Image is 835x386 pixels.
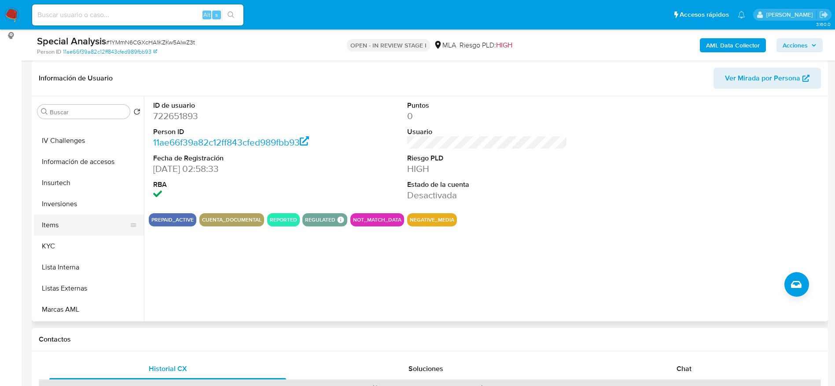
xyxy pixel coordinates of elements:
[407,163,568,175] dd: HIGH
[714,68,821,89] button: Ver Mirada por Persona
[700,38,766,52] button: AML Data Collector
[133,108,140,118] button: Volver al orden por defecto
[776,38,823,52] button: Acciones
[153,136,309,149] a: 11ae66f39a82c12ff843cfed989fbb93
[680,10,729,19] span: Accesos rápidos
[106,38,195,47] span: # 1YMmN6CGXcHA1KZKw5AlwZ3t
[153,180,314,189] dt: RBA
[34,215,137,236] button: Items
[738,11,745,18] a: Notificaciones
[434,40,456,50] div: MLA
[149,364,187,374] span: Historial CX
[63,48,157,56] a: 11ae66f39a82c12ff843cfed989fbb93
[37,48,61,56] b: Person ID
[706,38,760,52] b: AML Data Collector
[766,11,816,19] p: elaine.mcfarlane@mercadolibre.com
[34,130,144,151] button: IV Challenges
[153,153,314,163] dt: Fecha de Registración
[41,108,48,115] button: Buscar
[460,40,512,50] span: Riesgo PLD:
[153,163,314,175] dd: [DATE] 02:58:33
[34,193,144,215] button: Inversiones
[50,108,126,116] input: Buscar
[215,11,218,19] span: s
[34,172,144,193] button: Insurtech
[407,189,568,201] dd: Desactivada
[34,257,144,278] button: Lista Interna
[408,364,443,374] span: Soluciones
[496,40,512,50] span: HIGH
[407,153,568,163] dt: Riesgo PLD
[407,127,568,137] dt: Usuario
[153,101,314,110] dt: ID de usuario
[39,74,113,83] h1: Información de Usuario
[34,278,144,299] button: Listas Externas
[34,236,144,257] button: KYC
[34,320,144,341] button: Perfiles
[34,151,144,172] button: Información de accesos
[407,180,568,189] dt: Estado de la cuenta
[32,9,243,21] input: Buscar usuario o caso...
[203,11,210,19] span: Alt
[347,39,430,51] p: OPEN - IN REVIEW STAGE I
[816,21,831,28] span: 3.160.0
[153,110,314,122] dd: 722651893
[39,335,821,344] h1: Contactos
[153,127,314,137] dt: Person ID
[34,299,144,320] button: Marcas AML
[783,38,808,52] span: Acciones
[407,101,568,110] dt: Puntos
[677,364,692,374] span: Chat
[819,10,828,19] a: Salir
[222,9,240,21] button: search-icon
[37,34,106,48] b: Special Analysis
[407,110,568,122] dd: 0
[725,68,800,89] span: Ver Mirada por Persona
